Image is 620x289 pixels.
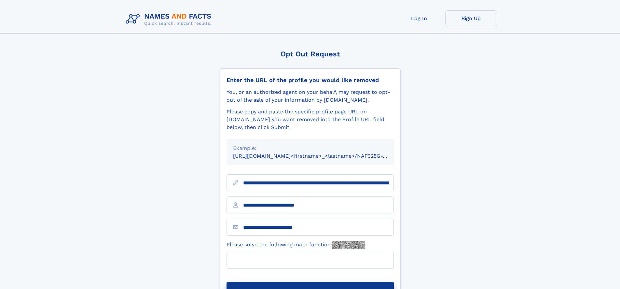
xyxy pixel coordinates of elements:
div: Please copy and paste the specific profile page URL on [DOMAIN_NAME] you want removed into the Pr... [227,108,394,131]
img: Logo Names and Facts [123,10,217,28]
a: Log In [393,10,445,26]
div: Example: [233,144,387,152]
div: Opt Out Request [220,50,401,58]
div: Enter the URL of the profile you would like removed [227,77,394,84]
label: Please solve the following math function: [227,241,365,249]
div: You, or an authorized agent on your behalf, may request to opt-out of the sale of your informatio... [227,88,394,104]
a: Sign Up [445,10,497,26]
small: [URL][DOMAIN_NAME]<firstname>_<lastname>/NAF325G-xxxxxxxx [233,153,406,159]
